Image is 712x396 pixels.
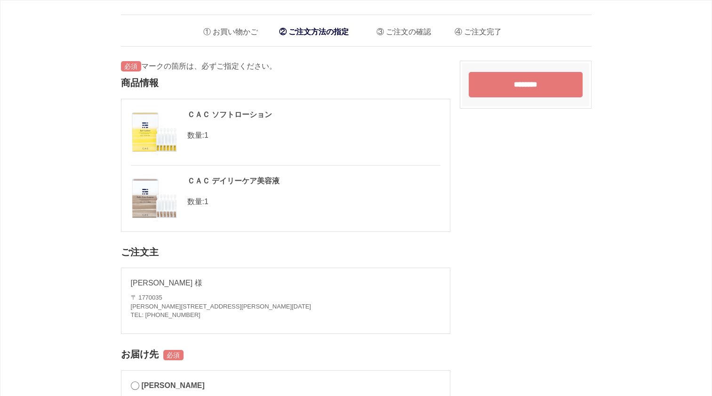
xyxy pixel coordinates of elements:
[131,293,440,319] address: 〒 1770035 [PERSON_NAME][STREET_ADDRESS][PERSON_NAME][DATE] TEL: [PHONE_NUMBER]
[121,72,450,94] h2: 商品情報
[131,130,440,141] p: 数量:
[204,131,208,139] span: 1
[369,20,431,39] li: ご注文の確認
[121,241,450,263] h2: ご注文主
[131,175,178,222] img: 060060.jpg
[204,198,208,206] span: 1
[448,20,502,39] li: ご注文完了
[196,20,258,39] li: お買い物かご
[121,343,450,365] h2: お届け先
[131,175,440,187] div: ＣＡＣ デイリーケア美容液
[121,61,450,72] p: マークの箇所は、必ずご指定ください。
[131,109,440,121] div: ＣＡＣ ソフトローション
[131,109,178,156] img: 060053.jpg
[274,22,353,41] li: ご注文方法の指定
[142,381,205,389] span: [PERSON_NAME]
[131,196,440,207] p: 数量:
[131,277,440,289] p: [PERSON_NAME] 様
